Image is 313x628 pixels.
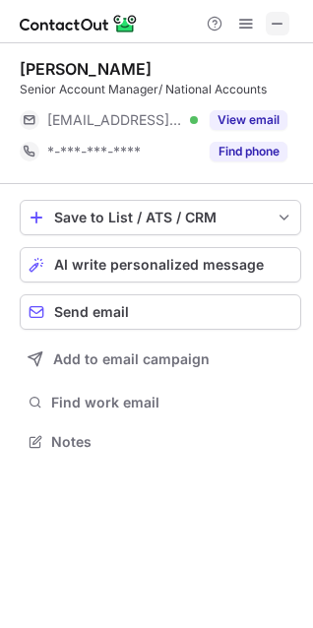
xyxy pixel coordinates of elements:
span: AI write personalized message [54,257,264,273]
img: ContactOut v5.3.10 [20,12,138,35]
span: Notes [51,433,293,451]
div: Save to List / ATS / CRM [54,210,267,225]
div: [PERSON_NAME] [20,59,152,79]
span: Send email [54,304,129,320]
div: Senior Account Manager/ National Accounts [20,81,301,98]
button: Add to email campaign [20,342,301,377]
span: [EMAIL_ADDRESS][DOMAIN_NAME] [47,111,183,129]
button: Find work email [20,389,301,416]
button: Reveal Button [210,110,287,130]
button: Notes [20,428,301,456]
button: AI write personalized message [20,247,301,283]
button: Send email [20,294,301,330]
span: Find work email [51,394,293,411]
button: save-profile-one-click [20,200,301,235]
span: Add to email campaign [53,351,210,367]
button: Reveal Button [210,142,287,161]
